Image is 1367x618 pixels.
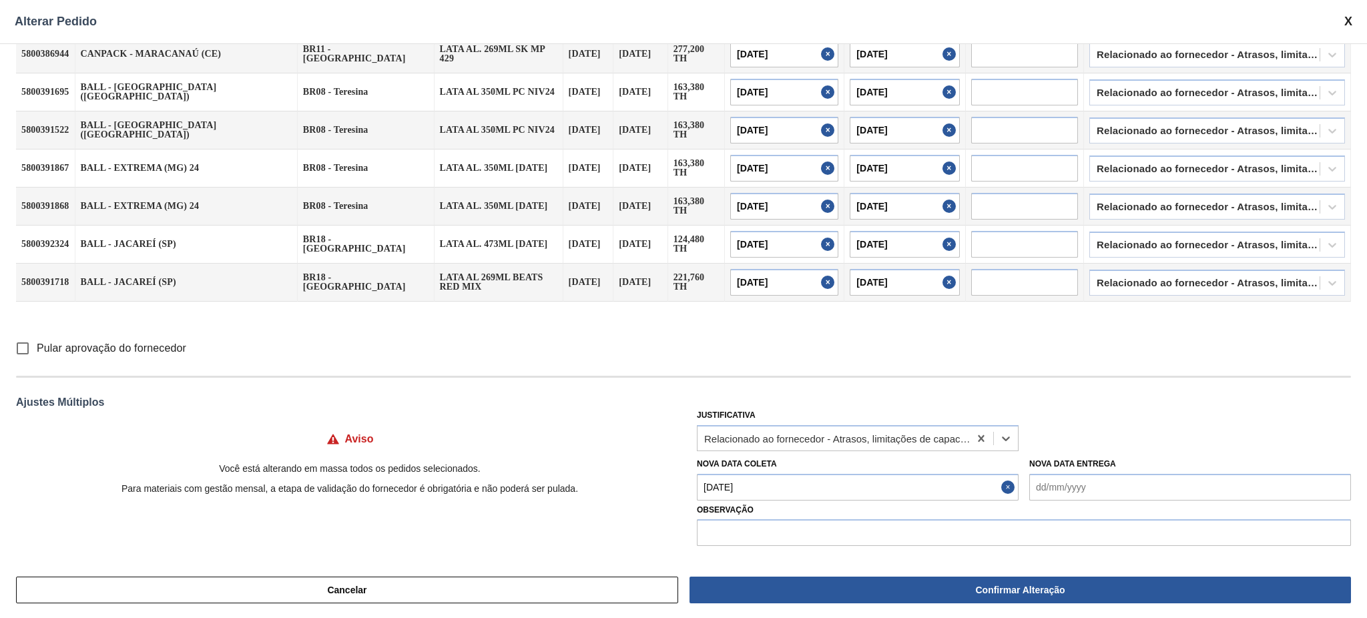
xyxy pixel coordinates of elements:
[730,41,838,67] input: dd/mm/yyyy
[16,483,683,494] p: Para materiais com gestão mensal, a etapa de validação do fornecedor é obrigatória e não poderá s...
[1097,240,1321,250] div: Relacionado ao fornecedor - Atrasos, limitações de capacidade, etc.
[1097,278,1321,288] div: Relacionado ao fornecedor - Atrasos, limitações de capacidade, etc.
[298,35,435,73] td: BR11 - [GEOGRAPHIC_DATA]
[75,73,298,111] td: BALL - [GEOGRAPHIC_DATA] ([GEOGRAPHIC_DATA])
[821,231,838,258] button: Close
[942,231,960,258] button: Close
[563,111,614,149] td: [DATE]
[1097,126,1321,135] div: Relacionado ao fornecedor - Atrasos, limitações de capacidade, etc.
[821,41,838,67] button: Close
[75,264,298,302] td: BALL - JACAREÍ (SP)
[668,35,725,73] td: 277,200 TH
[298,226,435,264] td: BR18 - [GEOGRAPHIC_DATA]
[1029,474,1351,501] input: dd/mm/yyyy
[563,264,614,302] td: [DATE]
[613,73,667,111] td: [DATE]
[298,111,435,149] td: BR08 - Teresina
[1097,50,1321,59] div: Relacionado ao fornecedor - Atrasos, limitações de capacidade, etc.
[850,231,959,258] input: dd/mm/yyyy
[435,149,563,188] td: LATA AL. 350ML [DATE]
[730,231,838,258] input: dd/mm/yyyy
[850,79,959,105] input: dd/mm/yyyy
[730,117,838,143] input: dd/mm/yyyy
[613,35,667,73] td: [DATE]
[435,188,563,226] td: LATA AL. 350ML [DATE]
[850,269,959,296] input: dd/mm/yyyy
[730,269,838,296] input: dd/mm/yyyy
[730,193,838,220] input: dd/mm/yyyy
[298,188,435,226] td: BR08 - Teresina
[298,149,435,188] td: BR08 - Teresina
[435,111,563,149] td: LATA AL 350ML PC NIV24
[298,73,435,111] td: BR08 - Teresina
[704,432,971,444] div: Relacionado ao fornecedor - Atrasos, limitações de capacidade, etc.
[435,73,563,111] td: LATA AL 350ML PC NIV24
[730,79,838,105] input: dd/mm/yyyy
[16,226,75,264] td: 5800392324
[613,226,667,264] td: [DATE]
[697,474,1019,501] input: dd/mm/yyyy
[942,269,960,296] button: Close
[37,340,186,356] span: Pular aprovação do fornecedor
[613,264,667,302] td: [DATE]
[613,111,667,149] td: [DATE]
[298,264,435,302] td: BR18 - [GEOGRAPHIC_DATA]
[850,117,959,143] input: dd/mm/yyyy
[942,155,960,182] button: Close
[1001,474,1019,501] button: Close
[668,264,725,302] td: 221,760 TH
[435,35,563,73] td: LATA AL. 269ML SK MP 429
[942,117,960,143] button: Close
[16,264,75,302] td: 5800391718
[16,577,678,603] button: Cancelar
[1097,88,1321,97] div: Relacionado ao fornecedor - Atrasos, limitações de capacidade, etc.
[697,501,1351,520] label: Observação
[821,269,838,296] button: Close
[942,193,960,220] button: Close
[668,73,725,111] td: 163,380 TH
[668,149,725,188] td: 163,380 TH
[563,188,614,226] td: [DATE]
[697,459,777,469] label: Nova Data Coleta
[690,577,1351,603] button: Confirmar Alteração
[821,79,838,105] button: Close
[821,155,838,182] button: Close
[16,35,75,73] td: 5800386944
[668,188,725,226] td: 163,380 TH
[16,111,75,149] td: 5800391522
[16,463,683,474] p: Você está alterando em massa todos os pedidos selecionados.
[563,149,614,188] td: [DATE]
[75,149,298,188] td: BALL - EXTREMA (MG) 24
[1029,459,1116,469] label: Nova Data Entrega
[668,111,725,149] td: 163,380 TH
[821,193,838,220] button: Close
[613,188,667,226] td: [DATE]
[16,188,75,226] td: 5800391868
[563,73,614,111] td: [DATE]
[16,396,1351,408] div: Ajustes Múltiplos
[1097,202,1321,212] div: Relacionado ao fornecedor - Atrasos, limitações de capacidade, etc.
[668,226,725,264] td: 124,480 TH
[75,35,298,73] td: CANPACK - MARACANAÚ (CE)
[16,149,75,188] td: 5800391867
[942,41,960,67] button: Close
[563,226,614,264] td: [DATE]
[75,226,298,264] td: BALL - JACAREÍ (SP)
[435,264,563,302] td: LATA AL 269ML BEATS RED MIX
[75,111,298,149] td: BALL - [GEOGRAPHIC_DATA] ([GEOGRAPHIC_DATA])
[942,79,960,105] button: Close
[345,433,374,445] h4: Aviso
[1097,164,1321,174] div: Relacionado ao fornecedor - Atrasos, limitações de capacidade, etc.
[435,226,563,264] td: LATA AL. 473ML [DATE]
[613,149,667,188] td: [DATE]
[850,41,959,67] input: dd/mm/yyyy
[697,410,756,420] label: Justificativa
[850,155,959,182] input: dd/mm/yyyy
[821,117,838,143] button: Close
[730,155,838,182] input: dd/mm/yyyy
[850,193,959,220] input: dd/mm/yyyy
[16,73,75,111] td: 5800391695
[563,35,614,73] td: [DATE]
[15,15,97,29] span: Alterar Pedido
[75,188,298,226] td: BALL - EXTREMA (MG) 24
